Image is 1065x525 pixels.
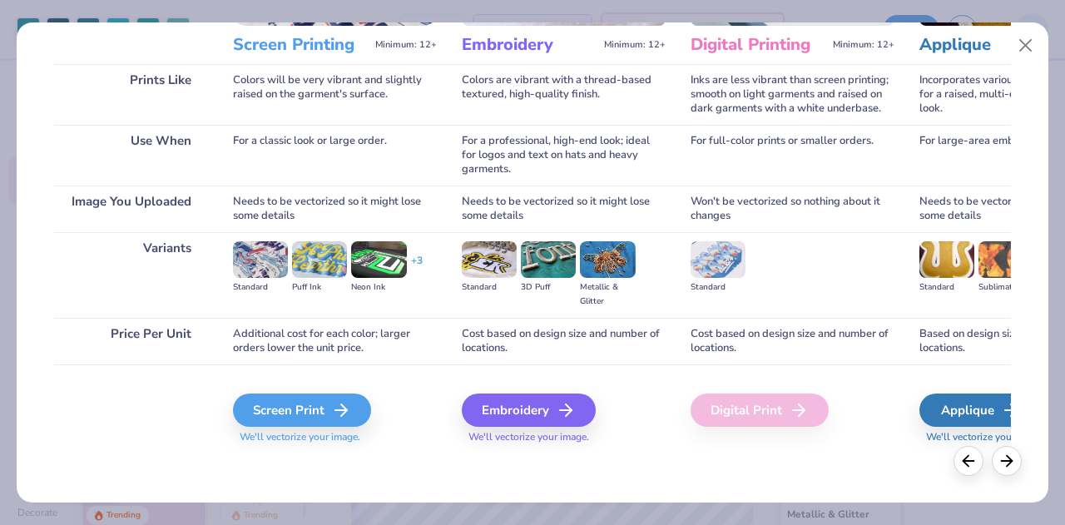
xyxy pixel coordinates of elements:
div: Image You Uploaded [54,186,208,232]
div: Prints Like [54,64,208,125]
img: Metallic & Glitter [580,241,635,278]
div: Inks are less vibrant than screen printing; smooth on light garments and raised on dark garments ... [691,64,894,125]
span: Minimum: 12+ [375,39,437,51]
div: Screen Print [233,394,371,427]
h3: Embroidery [462,34,597,56]
div: Won't be vectorized so nothing about it changes [691,186,894,232]
div: Use When [54,125,208,186]
div: 3D Puff [521,280,576,295]
h3: Digital Printing [691,34,826,56]
div: + 3 [411,254,423,282]
div: Standard [919,280,974,295]
span: We'll vectorize your image. [462,430,666,444]
div: Digital Print [691,394,829,427]
div: For a classic look or large order. [233,125,437,186]
span: We'll vectorize your image. [233,430,437,444]
div: For a professional, high-end look; ideal for logos and text on hats and heavy garments. [462,125,666,186]
div: Needs to be vectorized so it might lose some details [462,186,666,232]
div: Neon Ink [351,280,406,295]
div: Variants [54,232,208,318]
img: 3D Puff [521,241,576,278]
div: Needs to be vectorized so it might lose some details [233,186,437,232]
div: Embroidery [462,394,596,427]
div: Colors will be very vibrant and slightly raised on the garment's surface. [233,64,437,125]
img: Neon Ink [351,241,406,278]
img: Standard [462,241,517,278]
div: For full-color prints or smaller orders. [691,125,894,186]
div: Applique [919,394,1042,427]
div: Sublimated [978,280,1033,295]
h3: Screen Printing [233,34,369,56]
div: Standard [462,280,517,295]
img: Standard [691,241,745,278]
img: Sublimated [978,241,1033,278]
img: Standard [919,241,974,278]
div: Standard [233,280,288,295]
div: Cost based on design size and number of locations. [691,318,894,364]
div: Price Per Unit [54,318,208,364]
div: Cost based on design size and number of locations. [462,318,666,364]
div: Colors are vibrant with a thread-based textured, high-quality finish. [462,64,666,125]
img: Puff Ink [292,241,347,278]
img: Standard [233,241,288,278]
span: Minimum: 12+ [604,39,666,51]
div: Standard [691,280,745,295]
div: Metallic & Glitter [580,280,635,309]
div: Puff Ink [292,280,347,295]
div: Additional cost for each color; larger orders lower the unit price. [233,318,437,364]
